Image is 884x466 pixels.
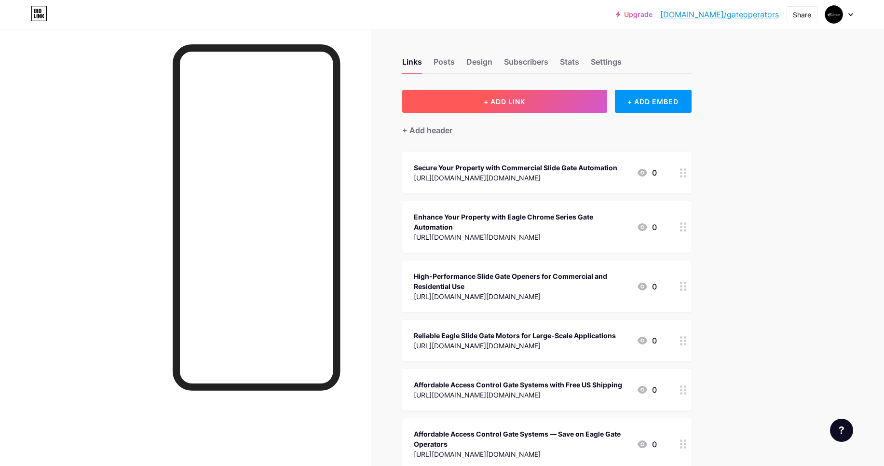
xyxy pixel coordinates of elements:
[637,167,657,178] div: 0
[414,163,617,173] div: Secure Your Property with Commercial Slide Gate Automation
[414,380,622,390] div: Affordable Access Control Gate Systems with Free US Shipping
[825,5,843,24] img: gateoperators
[414,212,629,232] div: Enhance Your Property with Eagle Chrome Series Gate Automation
[466,56,492,73] div: Design
[402,90,607,113] button: + ADD LINK
[660,9,779,20] a: [DOMAIN_NAME]/gateoperators
[434,56,455,73] div: Posts
[560,56,579,73] div: Stats
[414,232,629,242] div: [URL][DOMAIN_NAME][DOMAIN_NAME]
[637,439,657,450] div: 0
[414,429,629,449] div: Affordable Access Control Gate Systems — Save on Eagle Gate Operators
[591,56,622,73] div: Settings
[637,335,657,346] div: 0
[414,173,617,183] div: [URL][DOMAIN_NAME][DOMAIN_NAME]
[637,281,657,292] div: 0
[793,10,811,20] div: Share
[504,56,548,73] div: Subscribers
[484,97,525,106] span: + ADD LINK
[402,124,452,136] div: + Add header
[414,390,622,400] div: [URL][DOMAIN_NAME][DOMAIN_NAME]
[402,56,422,73] div: Links
[414,341,616,351] div: [URL][DOMAIN_NAME][DOMAIN_NAME]
[616,11,653,18] a: Upgrade
[414,449,629,459] div: [URL][DOMAIN_NAME][DOMAIN_NAME]
[637,384,657,396] div: 0
[637,221,657,233] div: 0
[615,90,692,113] div: + ADD EMBED
[414,271,629,291] div: High-Performance Slide Gate Openers for Commercial and Residential Use
[414,330,616,341] div: Reliable Eagle Slide Gate Motors for Large-Scale Applications
[414,291,629,302] div: [URL][DOMAIN_NAME][DOMAIN_NAME]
